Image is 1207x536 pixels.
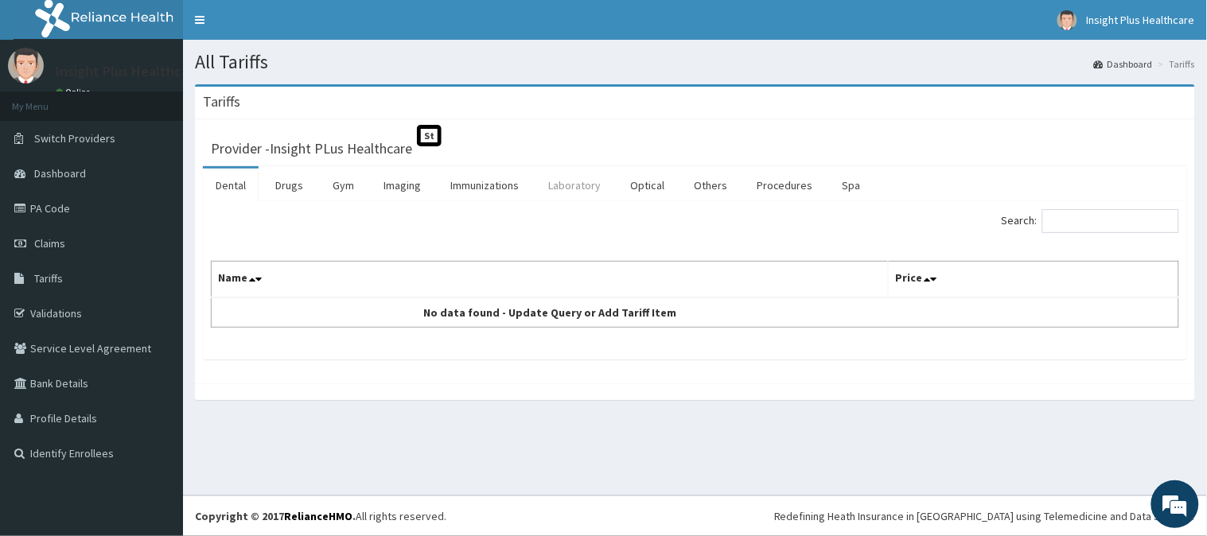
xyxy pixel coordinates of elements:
a: Optical [617,169,677,202]
th: Price [889,262,1179,298]
li: Tariffs [1154,57,1195,71]
img: User Image [1057,10,1077,30]
a: Spa [830,169,874,202]
strong: Copyright © 2017 . [195,509,356,523]
div: Redefining Heath Insurance in [GEOGRAPHIC_DATA] using Telemedicine and Data Science! [774,508,1195,524]
span: Insight Plus Healthcare [1087,13,1195,27]
th: Name [212,262,889,298]
a: Gym [320,169,367,202]
img: User Image [8,48,44,84]
h3: Provider - Insight PLus Healthcare [211,142,412,156]
a: Immunizations [438,169,531,202]
a: Procedures [744,169,826,202]
a: Imaging [371,169,434,202]
span: Tariffs [34,271,63,285]
a: RelianceHMO [284,509,352,523]
h3: Tariffs [203,95,240,109]
a: Drugs [263,169,316,202]
footer: All rights reserved. [183,495,1207,536]
h1: All Tariffs [195,52,1195,72]
td: No data found - Update Query or Add Tariff Item [212,297,889,328]
label: Search: [1002,209,1179,233]
a: Online [56,87,94,98]
span: Claims [34,236,65,251]
p: Insight Plus Healthcare [56,64,201,79]
a: Dashboard [1094,57,1153,71]
input: Search: [1042,209,1179,233]
span: Switch Providers [34,131,115,146]
a: Dental [203,169,259,202]
a: Others [681,169,740,202]
span: St [417,125,442,146]
span: Dashboard [34,166,86,181]
a: Laboratory [535,169,613,202]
